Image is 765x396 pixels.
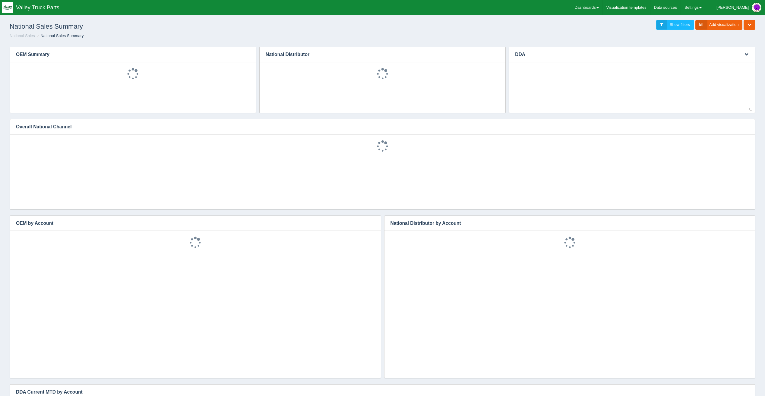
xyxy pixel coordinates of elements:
[384,216,746,231] h3: National Distributor by Account
[2,2,13,13] img: q1blfpkbivjhsugxdrfq.png
[260,47,497,62] h3: National Distributor
[670,22,690,27] span: Show filters
[16,5,59,11] span: Valley Truck Parts
[10,216,372,231] h3: OEM by Account
[695,20,743,30] a: Add visualization
[656,20,694,30] a: Show filters
[10,119,746,134] h3: Overall National Channel
[36,33,84,39] li: National Sales Summary
[509,47,737,62] h3: DDA
[10,33,35,38] a: National Sales
[10,20,383,33] h1: National Sales Summary
[10,47,247,62] h3: OEM Summary
[752,3,761,12] img: Profile Picture
[716,2,749,14] div: [PERSON_NAME]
